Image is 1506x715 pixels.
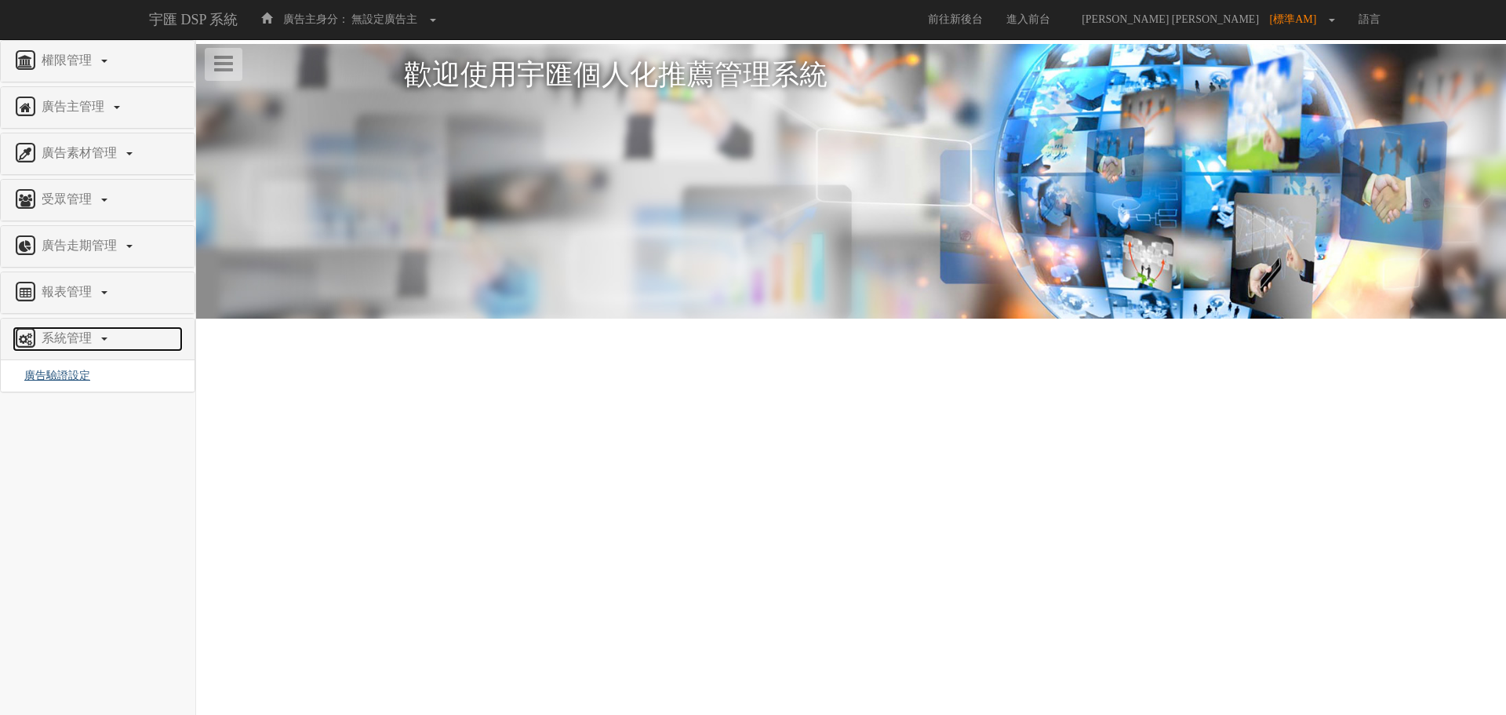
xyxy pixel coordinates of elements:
a: 廣告主管理 [13,95,183,120]
span: 廣告素材管理 [38,146,125,159]
span: 報表管理 [38,285,100,298]
span: 系統管理 [38,331,100,345]
a: 報表管理 [13,280,183,305]
span: 權限管理 [38,53,100,67]
a: 廣告走期管理 [13,234,183,259]
a: 廣告驗證設定 [13,370,90,381]
span: [PERSON_NAME] [PERSON_NAME] [1074,13,1267,25]
span: 廣告主管理 [38,100,112,113]
a: 系統管理 [13,326,183,352]
span: 廣告主身分： [283,13,349,25]
a: 權限管理 [13,49,183,74]
span: 廣告走期管理 [38,239,125,252]
span: 無設定廣告主 [351,13,417,25]
a: 受眾管理 [13,188,183,213]
h1: 歡迎使用宇匯個人化推薦管理系統 [404,60,1298,91]
a: 廣告素材管理 [13,141,183,166]
span: 受眾管理 [38,192,100,206]
span: [標準AM] [1270,13,1325,25]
